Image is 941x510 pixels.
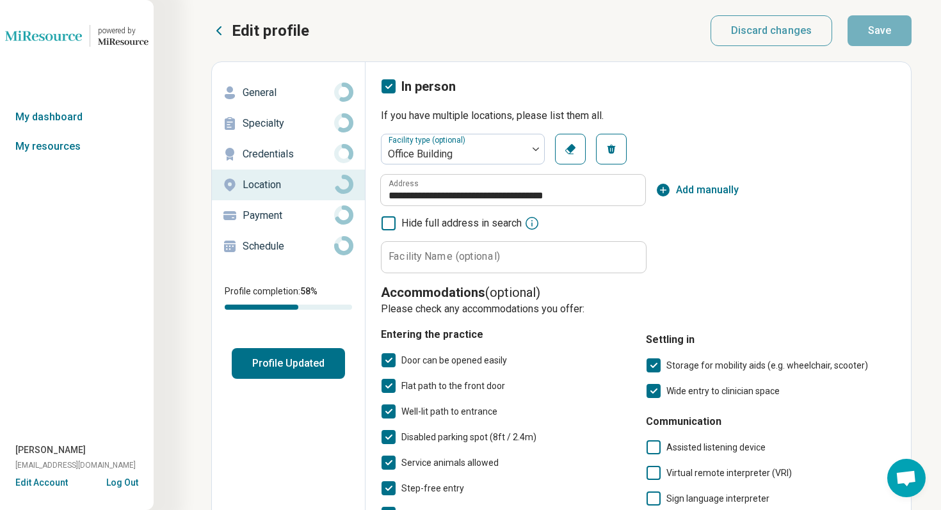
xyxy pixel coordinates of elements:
[401,458,499,468] span: Service animals allowed
[212,108,365,139] a: Specialty
[212,139,365,170] a: Credentials
[666,360,868,371] span: Storage for mobility aids (e.g. wheelchair, scooter)
[212,77,365,108] a: General
[212,200,365,231] a: Payment
[646,414,896,429] h4: Communication
[381,301,896,317] p: Please check any accommodations you offer:
[5,20,149,51] a: Lionspowered by
[381,283,896,301] p: (optional)
[676,182,739,198] span: Add manually
[225,305,352,310] div: Profile completion
[243,208,334,223] p: Payment
[389,136,468,145] label: Facility type (optional)
[848,15,912,46] button: Save
[300,286,318,296] span: 58 %
[887,459,926,497] a: Open chat
[212,170,365,200] a: Location
[15,459,136,471] span: [EMAIL_ADDRESS][DOMAIN_NAME]
[666,386,780,396] span: Wide entry to clinician space
[666,442,766,452] span: Assisted listening device
[646,332,896,347] h4: Settling in
[401,381,505,391] span: Flat path to the front door
[98,25,149,36] div: powered by
[381,327,631,342] h4: Entering the practice
[15,476,68,490] button: Edit Account
[232,20,309,41] p: Edit profile
[666,468,792,478] span: Virtual remote interpreter (VRI)
[655,182,739,198] button: Add manually
[243,177,334,193] p: Location
[401,406,497,417] span: Well-lit path to entrance
[401,432,536,442] span: Disabled parking spot (8ft / 2.4m)
[711,15,833,46] button: Discard changes
[401,355,507,365] span: Door can be opened easily
[243,85,334,100] p: General
[381,285,485,300] span: Accommodations
[243,147,334,162] p: Credentials
[666,493,769,504] span: Sign language interpreter
[389,180,419,187] label: Address
[389,251,500,262] label: Facility Name (optional)
[212,231,365,262] a: Schedule
[5,20,82,51] img: Lions
[401,483,464,493] span: Step-free entry
[401,216,522,231] span: Hide full address in search
[232,348,345,379] button: Profile Updated
[381,108,896,124] p: If you have multiple locations, please list them all.
[212,277,365,317] div: Profile completion:
[211,20,309,41] button: Edit profile
[106,476,138,486] button: Log Out
[15,443,86,457] span: [PERSON_NAME]
[243,239,334,254] p: Schedule
[401,79,456,94] span: In person
[243,116,334,131] p: Specialty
